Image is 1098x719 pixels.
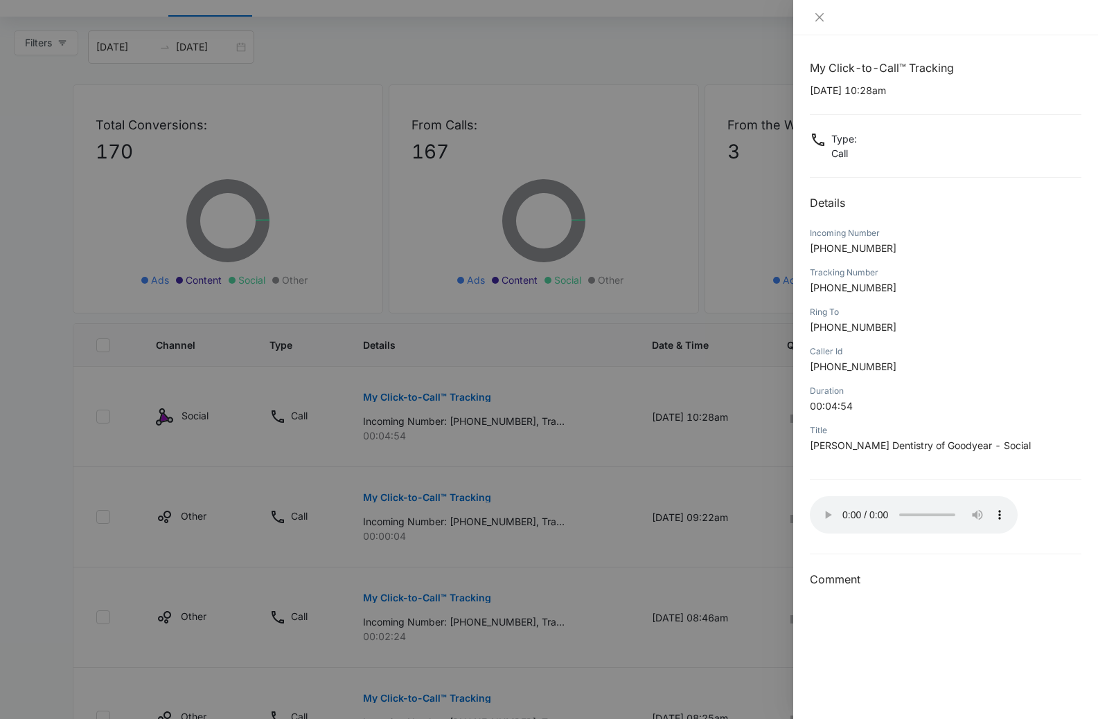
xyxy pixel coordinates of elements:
[810,282,896,293] span: [PHONE_NUMBER]
[810,385,1081,397] div: Duration
[810,227,1081,239] div: Incoming Number
[810,266,1081,279] div: Tracking Number
[831,131,857,146] p: Type :
[810,194,1081,211] h2: Details
[831,146,857,161] p: Call
[810,60,1081,76] h1: My Click-to-Call™ Tracking
[810,439,1031,451] span: [PERSON_NAME] Dentistry of Goodyear - Social
[810,424,1081,437] div: Title
[810,306,1081,318] div: Ring To
[810,321,896,333] span: [PHONE_NUMBER]
[810,242,896,254] span: [PHONE_NUMBER]
[810,571,1081,588] h3: Comment
[810,83,1081,98] p: [DATE] 10:28am
[810,11,829,24] button: Close
[810,496,1018,534] audio: Your browser does not support the audio tag.
[810,361,896,372] span: [PHONE_NUMBER]
[814,12,825,23] span: close
[810,400,853,412] span: 00:04:54
[810,345,1081,358] div: Caller Id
